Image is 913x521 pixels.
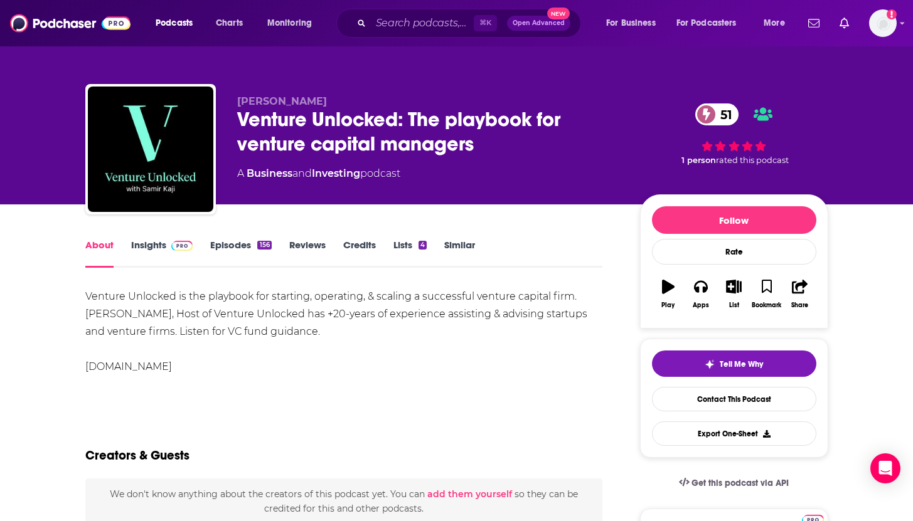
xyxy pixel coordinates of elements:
div: Apps [693,302,709,309]
span: New [547,8,570,19]
a: Get this podcast via API [669,468,799,498]
a: Similar [444,239,475,268]
button: Play [652,271,685,317]
div: Search podcasts, credits, & more... [348,9,593,38]
input: Search podcasts, credits, & more... [371,13,474,33]
div: 4 [419,241,427,250]
span: 1 person [681,155,716,165]
button: tell me why sparkleTell Me Why [652,350,816,377]
img: tell me why sparkle [705,359,715,369]
button: Apps [685,271,717,317]
div: Play [661,302,675,309]
div: Bookmark [752,302,781,309]
div: 156 [257,241,271,250]
div: Venture Unlocked is the playbook for starting, operating, & scaling a successful venture capital ... [85,288,603,376]
a: Episodes156 [210,239,271,268]
img: Podchaser Pro [171,241,193,251]
button: Show profile menu [869,9,897,37]
span: More [764,14,785,32]
img: Podchaser - Follow, Share and Rate Podcasts [10,11,131,35]
a: Business [247,167,292,179]
img: User Profile [869,9,897,37]
button: Open AdvancedNew [507,16,570,31]
a: Reviews [289,239,326,268]
button: open menu [147,13,209,33]
span: 51 [708,103,739,125]
button: open menu [597,13,671,33]
div: 51 1 personrated this podcast [640,95,828,173]
span: For Podcasters [676,14,737,32]
div: Open Intercom Messenger [870,453,900,483]
div: List [729,302,739,309]
span: Monitoring [267,14,312,32]
a: InsightsPodchaser Pro [131,239,193,268]
button: add them yourself [427,489,512,499]
button: Bookmark [750,271,783,317]
span: We don't know anything about the creators of this podcast yet . You can so they can be credited f... [110,488,578,513]
h2: Creators & Guests [85,448,190,463]
button: List [717,271,750,317]
button: open menu [755,13,801,33]
span: [PERSON_NAME] [237,95,327,107]
a: Credits [343,239,376,268]
a: Charts [208,13,250,33]
a: 51 [695,103,739,125]
span: Logged in as TrevorC [869,9,897,37]
span: Tell Me Why [720,359,763,369]
span: ⌘ K [474,15,497,31]
button: open menu [259,13,328,33]
span: Open Advanced [513,20,565,26]
span: For Business [606,14,656,32]
span: Get this podcast via API [691,478,789,488]
div: Share [791,302,808,309]
button: Follow [652,206,816,234]
a: Show notifications dropdown [835,13,854,34]
svg: Add a profile image [887,9,897,19]
div: Rate [652,239,816,265]
span: and [292,167,312,179]
a: About [85,239,114,268]
a: Show notifications dropdown [803,13,825,34]
a: Lists4 [393,239,427,268]
button: open menu [668,13,755,33]
span: Charts [216,14,243,32]
span: rated this podcast [716,155,789,165]
button: Export One-Sheet [652,421,816,446]
a: Investing [312,167,360,179]
button: Share [783,271,816,317]
a: Contact This Podcast [652,387,816,411]
div: A podcast [237,166,400,181]
span: Podcasts [156,14,193,32]
img: Venture Unlocked: The playbook for venture capital managers [88,87,213,212]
